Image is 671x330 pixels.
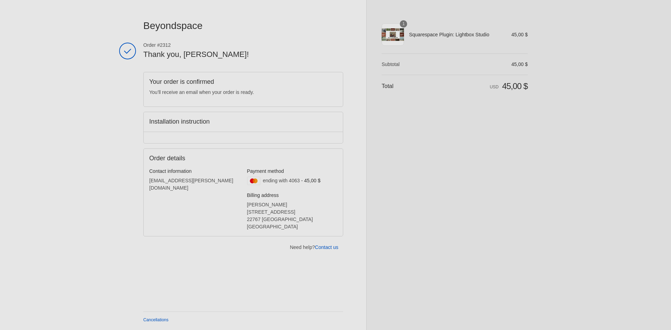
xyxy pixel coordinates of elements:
h2: Order details [149,154,243,162]
address: [PERSON_NAME] [STREET_ADDRESS] 22767 [GEOGRAPHIC_DATA] [GEOGRAPHIC_DATA] [247,201,338,230]
span: 45,00 $ [511,32,528,37]
span: - 45,00 $ [301,178,320,183]
h2: Your order is confirmed [149,78,337,86]
bdo: [EMAIL_ADDRESS][PERSON_NAME][DOMAIN_NAME] [149,178,233,191]
th: Subtotal [382,61,423,67]
h3: Contact information [149,168,240,174]
p: You’ll receive an email when your order is ready. [149,89,337,96]
span: Order #2312 [143,42,343,48]
h3: Billing address [247,192,338,198]
span: 45,00 $ [511,61,528,67]
span: Beyondspace [143,20,203,31]
h3: Payment method [247,168,338,174]
span: Total [382,83,394,89]
h2: Installation instruction [149,118,337,126]
p: Need help? [290,244,338,251]
span: Squarespace Plugin: Lightbox Studio [409,31,502,38]
span: 1 [400,20,407,28]
span: 45,00 $ [502,81,528,91]
a: Cancellations [143,317,168,322]
a: Contact us [315,244,338,250]
span: USD [490,85,498,89]
h2: Thank you, [PERSON_NAME]! [143,50,343,60]
span: ending with 4063 [263,178,300,183]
